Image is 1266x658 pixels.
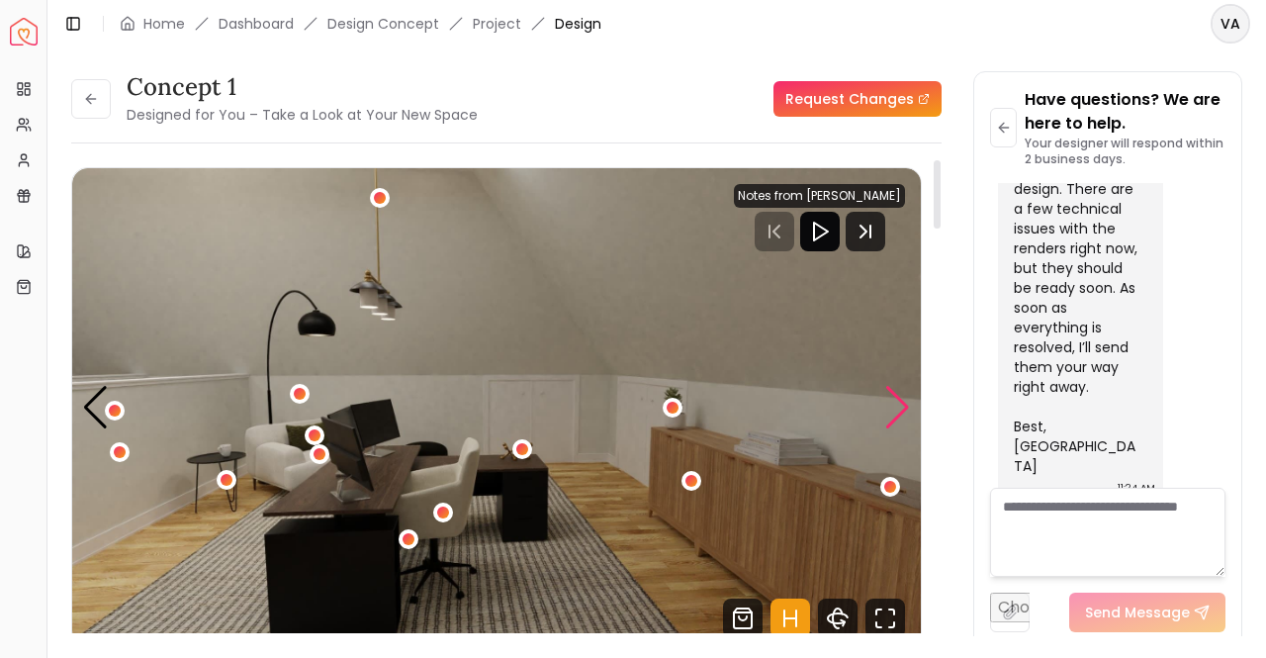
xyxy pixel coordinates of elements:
div: 11:24 AM [1118,478,1155,498]
div: 3 / 6 [72,168,922,646]
img: Spacejoy Logo [10,18,38,46]
nav: breadcrumb [120,14,601,34]
button: VA [1211,4,1250,44]
div: Next slide [884,386,911,429]
h3: Concept 1 [127,71,478,103]
svg: Play [808,220,832,243]
li: Design Concept [327,14,439,34]
svg: 360 View [818,599,858,638]
img: Design Render 2 [72,168,922,646]
p: Have questions? We are here to help. [1025,88,1225,136]
a: Spacejoy [10,18,38,46]
span: VA [1213,6,1248,42]
p: Your designer will respond within 2 business days. [1025,136,1225,167]
svg: Fullscreen [865,599,905,638]
svg: Next Track [846,212,885,251]
div: Carousel [72,168,921,646]
a: Request Changes [773,81,942,117]
div: Previous slide [82,386,109,429]
span: Design [555,14,601,34]
a: Home [143,14,185,34]
div: Hi [PERSON_NAME], I wanted to give you a quick update on your home office/bedroom design. There a... [1014,41,1143,476]
div: Notes from [PERSON_NAME] [734,184,905,208]
small: Designed for You – Take a Look at Your New Space [127,105,478,125]
a: Project [473,14,521,34]
a: Dashboard [219,14,294,34]
svg: Shop Products from this design [723,599,763,638]
svg: Hotspots Toggle [770,599,810,638]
